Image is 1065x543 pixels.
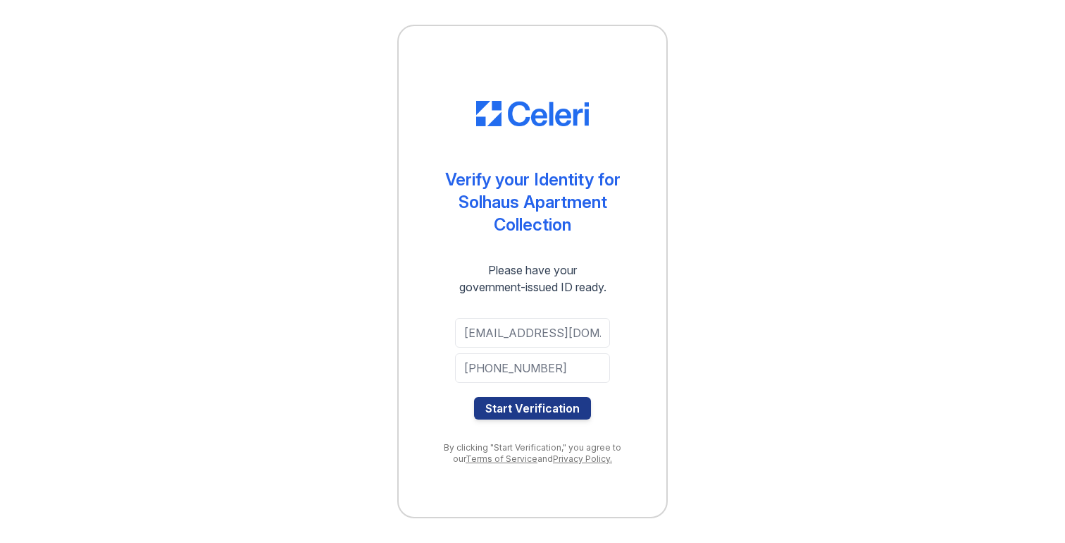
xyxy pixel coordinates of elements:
button: Start Verification [474,397,591,420]
div: By clicking "Start Verification," you agree to our and [427,442,638,465]
img: CE_Logo_Blue-a8612792a0a2168367f1c8372b55b34899dd931a85d93a1a3d3e32e68fde9ad4.png [476,101,589,126]
div: Verify your Identity for Solhaus Apartment Collection [427,169,638,236]
input: Phone [455,353,610,383]
a: Terms of Service [466,453,537,464]
input: Email [455,318,610,348]
a: Privacy Policy. [553,453,612,464]
div: Please have your government-issued ID ready. [434,262,632,295]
